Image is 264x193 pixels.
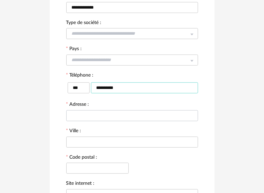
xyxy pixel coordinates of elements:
[66,128,81,135] label: Ville :
[66,181,95,187] label: Site internet :
[66,46,82,53] label: Pays :
[66,20,102,26] label: Type de société :
[66,102,89,108] label: Adresse :
[66,73,94,79] label: Téléphone :
[66,155,97,161] label: Code postal :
